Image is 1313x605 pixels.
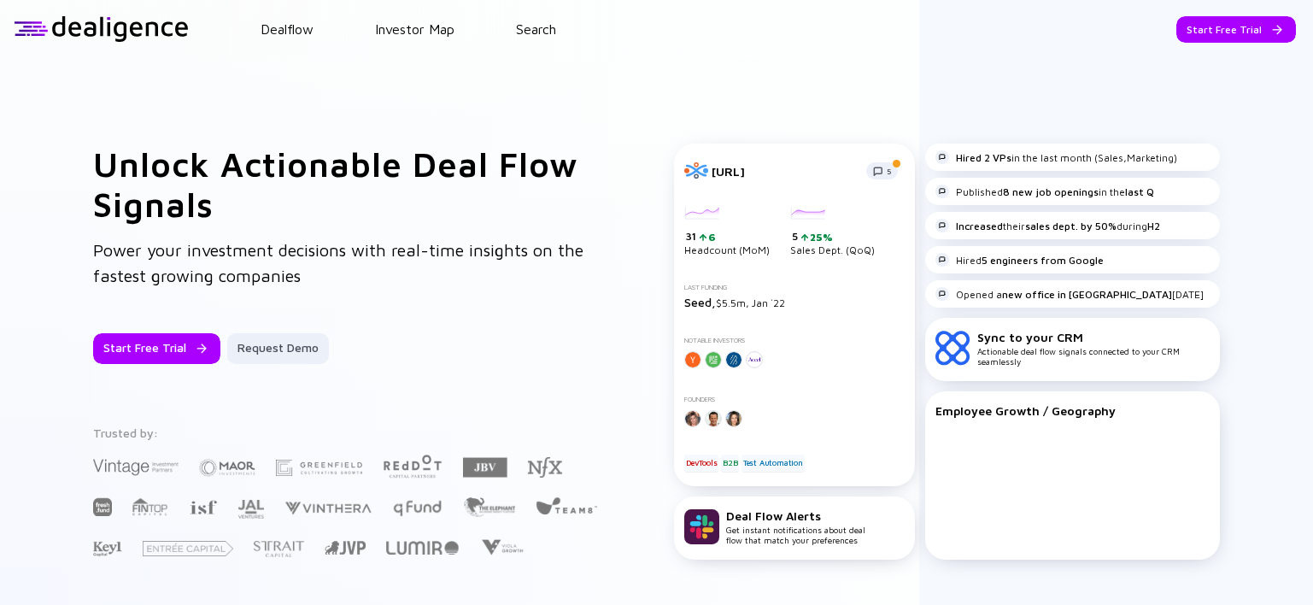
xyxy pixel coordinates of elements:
[1025,220,1117,232] strong: sales dept. by 50%
[1176,16,1296,43] button: Start Free Trial
[375,21,454,37] a: Investor Map
[706,231,716,244] div: 6
[935,185,1154,198] div: Published in the
[790,207,875,256] div: Sales Dept. (QoQ)
[684,295,905,309] div: $5.5m, Jan `22
[463,497,515,517] img: The Elephant
[712,164,856,179] div: [URL]
[325,541,366,555] img: Jerusalem Venture Partners
[143,541,233,556] img: Entrée Capital
[132,497,168,516] img: FINTOP Capital
[726,508,865,545] div: Get instant notifications about deal flow that match your preferences
[1147,220,1160,232] strong: H2
[227,333,329,364] button: Request Demo
[536,496,597,514] img: Team8
[956,220,1003,232] strong: Increased
[479,539,525,555] img: Viola Growth
[383,451,443,479] img: Red Dot Capital Partners
[93,333,220,364] button: Start Free Trial
[977,330,1210,367] div: Actionable deal flow signals connected to your CRM seamlessly
[684,295,716,309] span: Seed,
[276,460,362,476] img: Greenfield Partners
[93,457,179,477] img: Vintage Investment Partners
[199,454,255,482] img: Maor Investments
[684,396,905,403] div: Founders
[93,426,601,440] div: Trusted by:
[684,284,905,291] div: Last Funding
[1125,185,1154,198] strong: last Q
[463,456,507,479] img: JBV Capital
[935,219,1160,232] div: their during
[254,541,304,557] img: Strait Capital
[686,230,770,244] div: 31
[808,231,833,244] div: 25%
[935,403,1210,418] div: Employee Growth / Geography
[721,455,739,472] div: B2B
[392,497,443,518] img: Q Fund
[935,253,1104,267] div: Hired
[1002,288,1172,301] strong: new office in [GEOGRAPHIC_DATA]
[93,240,583,285] span: Power your investment decisions with real-time insights on the fastest growing companies
[93,144,606,224] h1: Unlock Actionable Deal Flow Signals
[1003,185,1099,198] strong: 8 new job openings
[792,230,875,244] div: 5
[935,287,1204,301] div: Opened a [DATE]
[935,150,1177,164] div: in the last month (Sales,Marketing)
[726,508,865,523] div: Deal Flow Alerts
[977,330,1210,344] div: Sync to your CRM
[982,254,1104,267] strong: 5 engineers from Google
[284,500,372,516] img: Vinthera
[684,207,770,256] div: Headcount (MoM)
[528,457,562,478] img: NFX
[684,455,718,472] div: DevTools
[261,21,314,37] a: Dealflow
[386,541,459,555] img: Lumir Ventures
[189,499,217,514] img: Israel Secondary Fund
[516,21,556,37] a: Search
[741,455,805,472] div: Test Automation
[237,500,264,519] img: JAL Ventures
[956,151,1011,164] strong: Hired 2 VPs
[684,337,905,344] div: Notable Investors
[93,541,122,557] img: Key1 Capital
